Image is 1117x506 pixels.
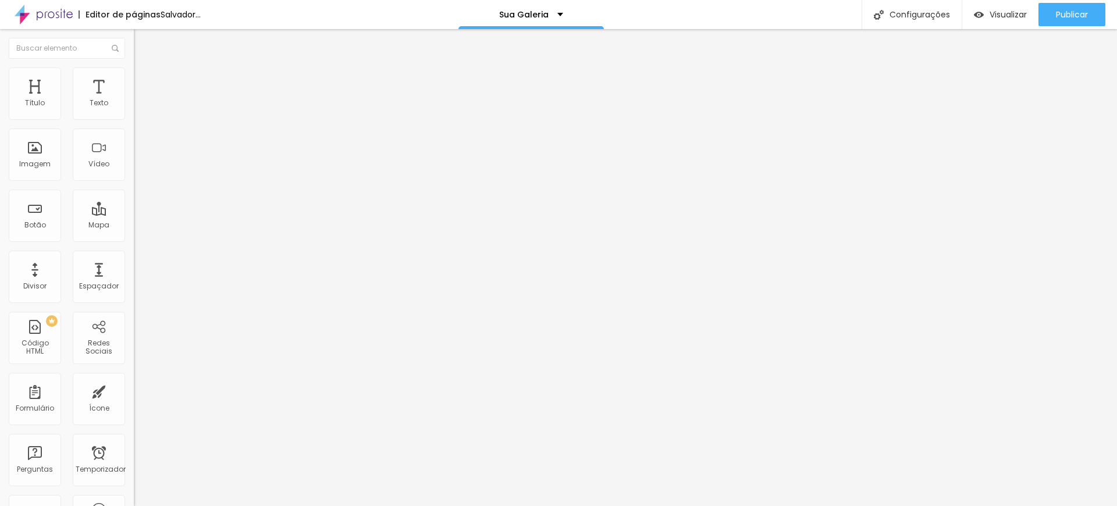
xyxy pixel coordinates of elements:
[76,464,126,474] font: Temporizador
[88,220,109,230] font: Mapa
[24,220,46,230] font: Botão
[499,9,549,20] font: Sua Galeria
[962,3,1038,26] button: Visualizar
[23,281,47,291] font: Divisor
[19,159,51,169] font: Imagem
[90,98,108,108] font: Texto
[25,98,45,108] font: Título
[86,338,112,356] font: Redes Sociais
[890,9,950,20] font: Configurações
[134,29,1117,506] iframe: Editor
[79,281,119,291] font: Espaçador
[1056,9,1088,20] font: Publicar
[86,9,161,20] font: Editor de páginas
[9,38,125,59] input: Buscar elemento
[161,9,201,20] font: Salvador...
[112,45,119,52] img: Ícone
[89,403,109,413] font: Ícone
[17,464,53,474] font: Perguntas
[22,338,49,356] font: Código HTML
[874,10,884,20] img: Ícone
[16,403,54,413] font: Formulário
[974,10,984,20] img: view-1.svg
[990,9,1027,20] font: Visualizar
[88,159,109,169] font: Vídeo
[1038,3,1105,26] button: Publicar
